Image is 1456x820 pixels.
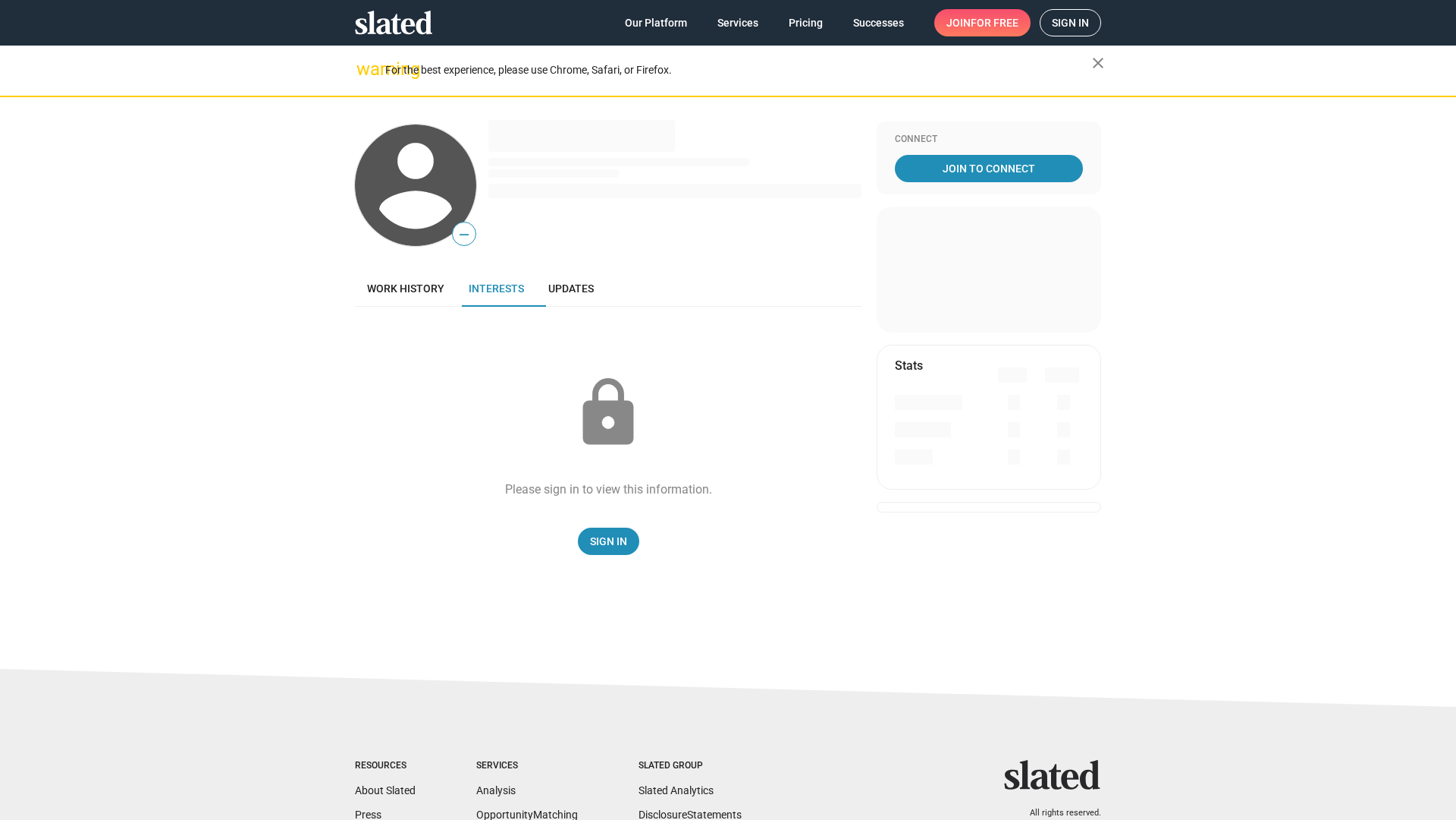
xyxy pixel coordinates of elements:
[590,528,627,555] span: Sign In
[476,760,578,772] div: Services
[639,760,742,772] div: Slated Group
[946,9,1018,36] span: Join
[385,60,1092,80] div: For the best experience, please use Chrome, Safari, or Firefox.
[895,155,1083,182] a: Join To Connect
[777,9,835,36] a: Pricing
[578,528,639,555] a: Sign In
[841,9,916,36] a: Successes
[367,282,444,295] span: Work history
[505,481,712,497] div: Please sign in to view this information.
[717,9,758,36] span: Services
[898,155,1080,182] span: Join To Connect
[853,9,904,36] span: Successes
[457,270,536,307] a: Interests
[789,9,823,36] span: Pricing
[355,760,416,772] div: Resources
[705,9,770,36] a: Services
[625,9,687,36] span: Our Platform
[895,358,923,374] mat-card-title: Stats
[1089,54,1107,72] mat-icon: close
[639,784,714,796] a: Slated Analytics
[469,282,524,295] span: Interests
[613,9,699,36] a: Our Platform
[934,9,1031,36] a: Joinfor free
[536,270,606,307] a: Updates
[355,784,416,796] a: About Slated
[971,9,1018,36] span: for free
[355,270,457,307] a: Work history
[548,282,594,295] span: Updates
[570,375,646,451] mat-icon: lock
[895,134,1083,146] div: Connect
[476,784,516,796] a: Analysis
[356,60,375,78] mat-icon: warning
[453,225,475,244] span: —
[1052,10,1089,36] span: Sign in
[1040,9,1101,36] a: Sign in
